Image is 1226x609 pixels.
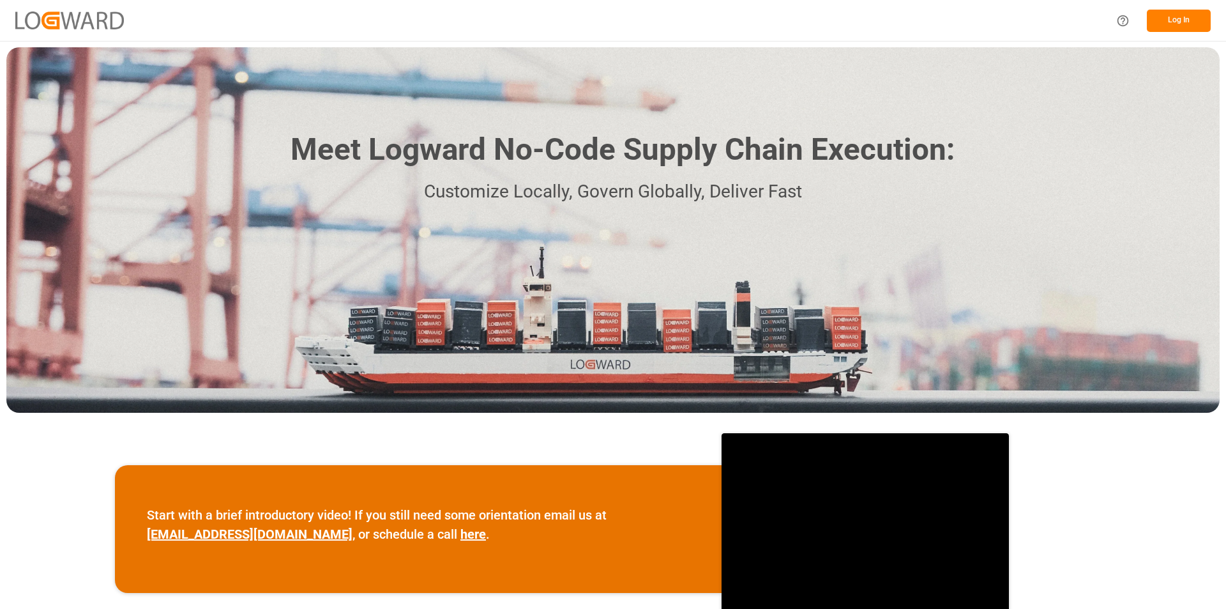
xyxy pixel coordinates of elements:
[15,12,124,29] img: Logward_new_orange.png
[460,527,486,542] a: here
[1147,10,1211,32] button: Log In
[147,505,690,544] p: Start with a brief introductory video! If you still need some orientation email us at , or schedu...
[291,127,955,173] h1: Meet Logward No-Code Supply Chain Execution:
[147,527,352,542] a: [EMAIL_ADDRESS][DOMAIN_NAME]
[271,178,955,206] p: Customize Locally, Govern Globally, Deliver Fast
[1109,6,1137,35] button: Help Center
